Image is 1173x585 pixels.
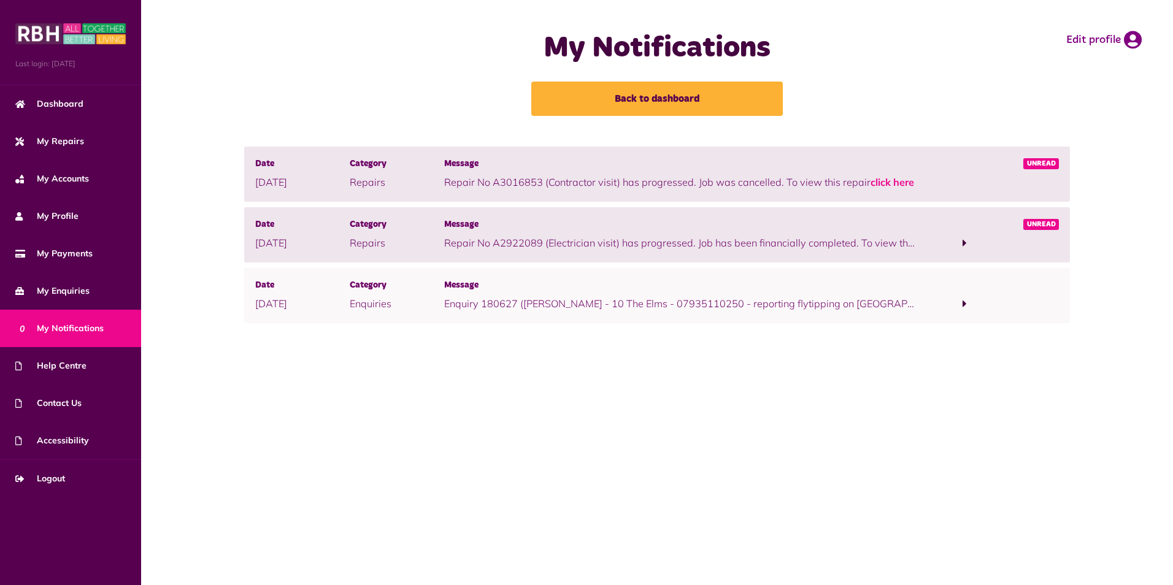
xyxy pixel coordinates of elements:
img: MyRBH [15,21,126,46]
a: click here [871,176,914,188]
span: My Notifications [15,322,104,335]
span: My Repairs [15,135,84,148]
span: My Enquiries [15,285,90,297]
span: Last login: [DATE] [15,58,126,69]
span: Accessibility [15,434,89,447]
p: Enquiry 180627 ([PERSON_NAME] - 10 The Elms - 07935110250 - reporting flytipping on [GEOGRAPHIC_D... [444,296,917,311]
p: [DATE] [255,235,350,250]
p: Repairs [350,235,444,250]
h1: My Notifications [412,31,902,66]
span: Dashboard [15,97,83,110]
p: Enquiries [350,296,444,311]
span: My Accounts [15,172,89,185]
span: 0 [15,321,29,335]
span: Help Centre [15,359,87,372]
span: Category [350,279,444,292]
span: Contact Us [15,397,82,410]
span: Date [255,279,350,292]
span: Logout [15,472,65,485]
span: Message [444,218,917,232]
p: [DATE] [255,175,350,189]
a: Edit profile [1066,31,1142,49]
p: Repair No A3016853 (Contractor visit) has progressed. Job was cancelled. To view this repair [444,175,917,189]
span: Category [350,158,444,171]
span: Date [255,218,350,232]
p: Repairs [350,175,444,189]
span: My Profile [15,210,79,223]
span: Unread [1023,219,1060,230]
p: Repair No A2922089 (Electrician visit) has progressed. Job has been financially completed. To vie... [444,235,917,250]
span: Date [255,158,350,171]
span: Unread [1023,158,1060,169]
span: My Payments [15,247,93,260]
span: Message [444,279,917,292]
span: Message [444,158,917,171]
span: Category [350,218,444,232]
p: [DATE] [255,296,350,311]
a: Back to dashboard [531,82,783,116]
